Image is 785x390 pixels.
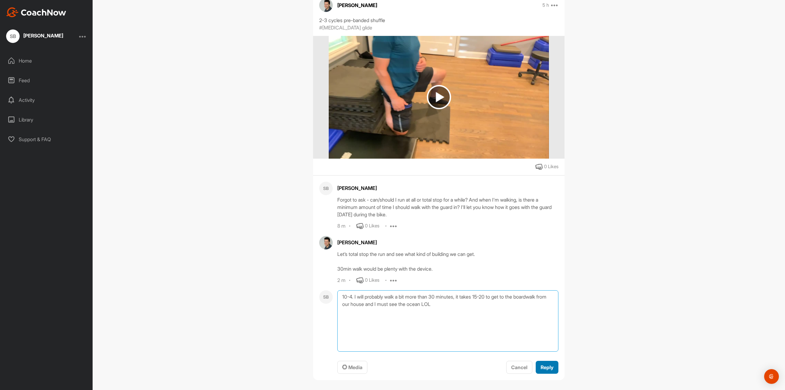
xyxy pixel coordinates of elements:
[3,112,90,127] div: Library
[319,17,558,24] div: 2-3 cycles pre-banded shuffle
[23,33,63,38] div: [PERSON_NAME]
[337,250,558,272] div: Let’s total stop the run and see what kind of building we can get. 30min walk would be plenty wit...
[427,85,451,109] img: play
[337,2,377,9] p: [PERSON_NAME]
[3,53,90,68] div: Home
[536,361,558,374] button: Reply
[365,222,379,230] div: 0 Likes
[541,364,553,370] span: Reply
[337,290,558,352] textarea: 10-4. I will probably walk a bit more than 30 minutes, it takes 15-20 to get to the boardwalk fro...
[542,2,549,8] p: 5 h
[365,277,379,284] div: 0 Likes
[319,182,333,195] div: SB
[319,236,333,249] img: avatar
[319,290,333,304] div: SB
[337,361,367,374] button: Media
[319,24,372,31] p: #[MEDICAL_DATA] glide
[511,364,527,370] span: Cancel
[3,92,90,108] div: Activity
[337,277,346,284] div: 2 m
[3,73,90,88] div: Feed
[337,196,558,218] div: Forgot to ask - can/should I run at all or total stop for a while? And when I'm walking, is there...
[764,369,779,384] div: Open Intercom Messenger
[337,184,558,192] div: [PERSON_NAME]
[506,361,532,374] button: Cancel
[337,239,558,246] div: [PERSON_NAME]
[6,29,20,43] div: SB
[6,7,66,17] img: CoachNow
[544,163,558,170] div: 0 Likes
[329,36,549,159] img: media
[342,364,362,370] span: Media
[3,132,90,147] div: Support & FAQ
[337,223,346,229] div: 8 m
